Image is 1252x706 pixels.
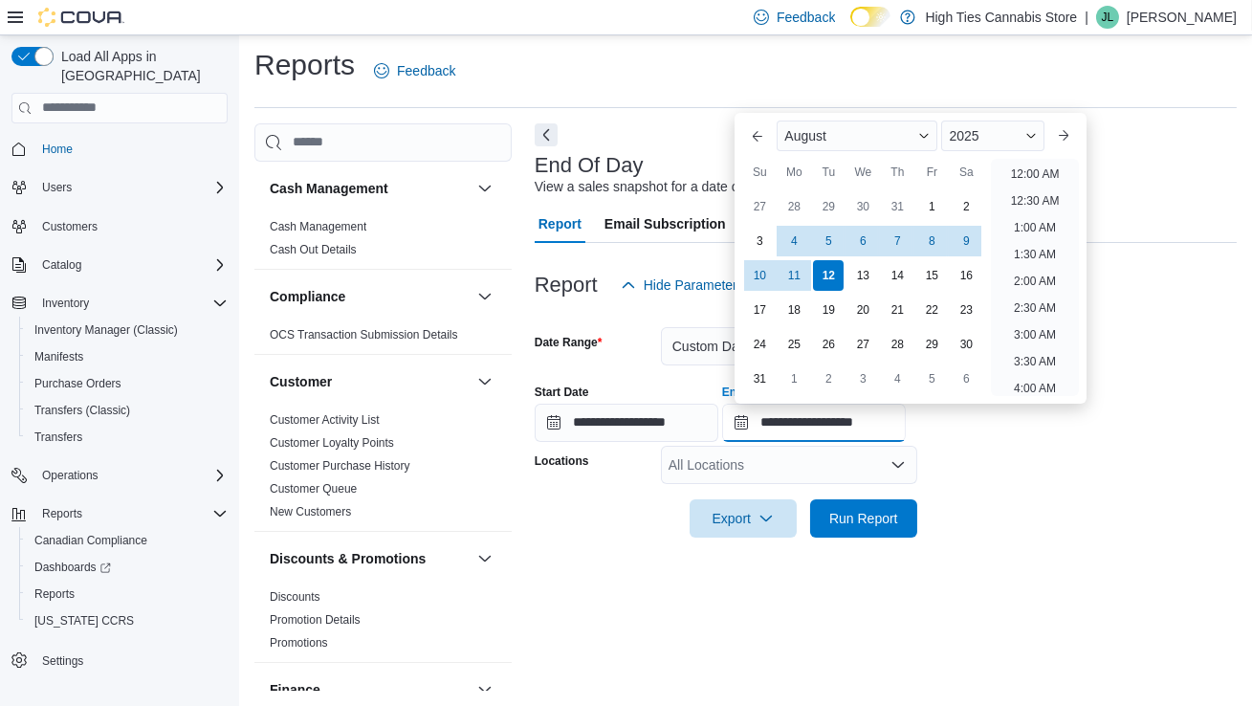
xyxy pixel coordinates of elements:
[1006,377,1064,400] li: 4:00 AM
[42,296,89,311] span: Inventory
[701,499,785,538] span: Export
[270,635,328,651] span: Promotions
[4,462,235,489] button: Operations
[270,243,357,256] a: Cash Out Details
[916,157,947,188] div: Fr
[19,554,235,581] a: Dashboards
[777,8,835,27] span: Feedback
[270,549,426,568] h3: Discounts & Promotions
[951,260,981,291] div: day-16
[34,176,79,199] button: Users
[779,329,809,360] div: day-25
[27,399,138,422] a: Transfers (Classic)
[1006,270,1064,293] li: 2:00 AM
[270,242,357,257] span: Cash Out Details
[535,177,815,197] div: View a sales snapshot for a date or date range.
[34,137,228,161] span: Home
[1006,350,1064,373] li: 3:30 AM
[916,226,947,256] div: day-8
[19,370,235,397] button: Purchase Orders
[270,435,394,451] span: Customer Loyalty Points
[890,457,906,473] button: Open list of options
[1006,323,1064,346] li: 3:00 AM
[27,426,90,449] a: Transfers
[916,260,947,291] div: day-15
[254,46,355,84] h1: Reports
[34,650,91,673] a: Settings
[27,399,228,422] span: Transfers (Classic)
[473,678,496,701] button: Finance
[850,7,890,27] input: Dark Mode
[779,364,809,394] div: day-1
[270,372,332,391] h3: Customer
[1003,189,1067,212] li: 12:30 AM
[34,322,178,338] span: Inventory Manager (Classic)
[744,226,775,256] div: day-3
[270,179,388,198] h3: Cash Management
[270,481,357,496] span: Customer Queue
[254,323,512,354] div: Compliance
[661,327,917,365] button: Custom Date
[27,529,228,552] span: Canadian Compliance
[34,292,228,315] span: Inventory
[916,364,947,394] div: day-5
[779,226,809,256] div: day-4
[38,8,124,27] img: Cova
[270,436,394,450] a: Customer Loyalty Points
[850,27,851,28] span: Dark Mode
[19,317,235,343] button: Inventory Manager (Classic)
[882,191,912,222] div: day-31
[882,295,912,325] div: day-21
[916,295,947,325] div: day-22
[777,121,937,151] div: Button. Open the month selector. August is currently selected.
[27,583,82,606] a: Reports
[744,295,775,325] div: day-17
[538,205,582,243] span: Report
[1006,243,1064,266] li: 1:30 AM
[690,499,797,538] button: Export
[270,482,357,496] a: Customer Queue
[34,430,82,445] span: Transfers
[254,215,512,269] div: Cash Management
[473,285,496,308] button: Compliance
[34,215,105,238] a: Customers
[27,556,119,579] a: Dashboards
[1048,121,1079,151] button: Next month
[951,226,981,256] div: day-9
[473,370,496,393] button: Customer
[34,648,228,672] span: Settings
[4,252,235,278] button: Catalog
[27,556,228,579] span: Dashboards
[779,157,809,188] div: Mo
[19,424,235,451] button: Transfers
[270,504,351,519] span: New Customers
[27,426,228,449] span: Transfers
[1006,297,1064,320] li: 2:30 AM
[366,52,463,90] a: Feedback
[813,191,844,222] div: day-29
[270,505,351,518] a: New Customers
[270,680,320,699] h3: Finance
[744,191,775,222] div: day-27
[270,179,470,198] button: Cash Management
[535,123,558,146] button: Next
[270,612,361,628] span: Promotion Details
[27,319,186,342] a: Inventory Manager (Classic)
[34,533,147,548] span: Canadian Compliance
[42,219,98,234] span: Customers
[535,154,644,177] h3: End Of Day
[34,464,106,487] button: Operations
[34,292,97,315] button: Inventory
[270,220,366,233] a: Cash Management
[4,290,235,317] button: Inventory
[270,458,410,474] span: Customer Purchase History
[34,560,111,575] span: Dashboards
[916,191,947,222] div: day-1
[19,343,235,370] button: Manifests
[270,372,470,391] button: Customer
[42,142,73,157] span: Home
[397,61,455,80] span: Feedback
[27,609,228,632] span: Washington CCRS
[951,364,981,394] div: day-6
[744,157,775,188] div: Su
